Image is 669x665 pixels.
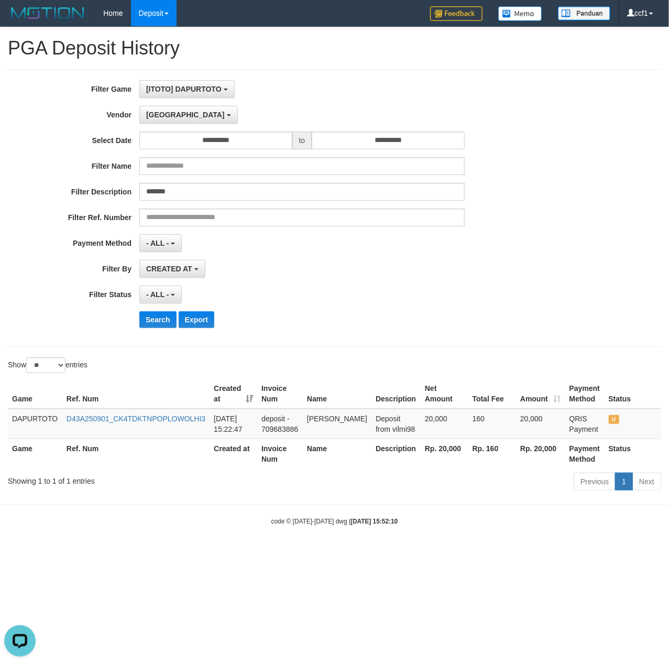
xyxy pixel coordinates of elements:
[632,473,661,490] a: Next
[421,439,468,468] th: Rp. 20,000
[62,379,210,409] th: Ref. Num
[468,439,516,468] th: Rp. 160
[8,379,62,409] th: Game
[421,409,468,439] td: 20,000
[303,379,371,409] th: Name
[516,439,565,468] th: Rp. 20,000
[565,439,605,468] th: Payment Method
[468,409,516,439] td: 160
[371,439,421,468] th: Description
[26,357,65,373] select: Showentries
[139,80,235,98] button: [ITOTO] DAPURTOTO
[350,518,398,525] strong: [DATE] 15:52:10
[146,111,225,119] span: [GEOGRAPHIC_DATA]
[139,286,182,303] button: - ALL -
[146,290,169,299] span: - ALL -
[62,439,210,468] th: Ref. Num
[303,409,371,439] td: [PERSON_NAME]
[430,6,482,21] img: Feedback.jpg
[8,472,271,486] div: Showing 1 to 1 of 1 entries
[210,439,257,468] th: Created at
[179,311,214,328] button: Export
[605,439,661,468] th: Status
[516,409,565,439] td: 20,000
[371,409,421,439] td: Deposit from vilmi98
[257,379,303,409] th: Invoice Num
[574,473,616,490] a: Previous
[257,409,303,439] td: deposit - 709683886
[146,85,222,93] span: [ITOTO] DAPURTOTO
[605,379,661,409] th: Status
[8,38,661,59] h1: PGA Deposit History
[565,409,605,439] td: QRIS Payment
[371,379,421,409] th: Description
[257,439,303,468] th: Invoice Num
[146,239,169,247] span: - ALL -
[146,265,192,273] span: CREATED AT
[558,6,610,20] img: panduan.png
[139,260,205,278] button: CREATED AT
[498,6,542,21] img: Button%20Memo.svg
[292,132,312,149] span: to
[210,379,257,409] th: Created at: activate to sort column ascending
[8,5,87,21] img: MOTION_logo.png
[67,415,205,423] a: D43A250901_CK4TDKTNPOPLOWOLHI3
[139,311,177,328] button: Search
[8,357,87,373] label: Show entries
[8,409,62,439] td: DAPURTOTO
[516,379,565,409] th: Amount: activate to sort column ascending
[421,379,468,409] th: Net Amount
[468,379,516,409] th: Total Fee
[139,234,182,252] button: - ALL -
[8,439,62,468] th: Game
[139,106,237,124] button: [GEOGRAPHIC_DATA]
[565,379,605,409] th: Payment Method
[303,439,371,468] th: Name
[609,415,619,424] span: UNPAID
[4,4,36,36] button: Open LiveChat chat widget
[615,473,633,490] a: 1
[210,409,257,439] td: [DATE] 15:22:47
[271,518,398,525] small: code © [DATE]-[DATE] dwg |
